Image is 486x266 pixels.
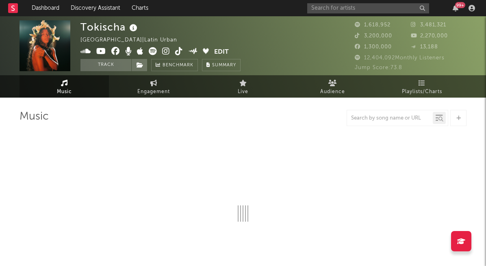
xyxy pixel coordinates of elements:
[355,33,392,39] span: 3,200,000
[212,63,236,68] span: Summary
[402,87,442,97] span: Playlists/Charts
[307,3,429,13] input: Search for artists
[109,75,198,98] a: Engagement
[202,59,241,71] button: Summary
[20,75,109,98] a: Music
[453,5,458,11] button: 99+
[355,65,402,70] span: Jump Score: 73.8
[355,44,392,50] span: 1,300,000
[80,20,139,34] div: Tokischa
[80,59,131,71] button: Track
[411,44,438,50] span: 13,188
[355,22,391,28] span: 1,618,952
[377,75,466,98] a: Playlists/Charts
[80,35,187,45] div: [GEOGRAPHIC_DATA] | Latin Urban
[411,33,448,39] span: 2,270,000
[214,47,229,57] button: Edit
[355,55,445,61] span: 12,404,092 Monthly Listeners
[455,2,465,8] div: 99 +
[57,87,72,97] span: Music
[198,75,288,98] a: Live
[320,87,345,97] span: Audience
[137,87,170,97] span: Engagement
[151,59,198,71] a: Benchmark
[411,22,446,28] span: 3,481,321
[288,75,377,98] a: Audience
[163,61,193,70] span: Benchmark
[238,87,248,97] span: Live
[347,115,433,122] input: Search by song name or URL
